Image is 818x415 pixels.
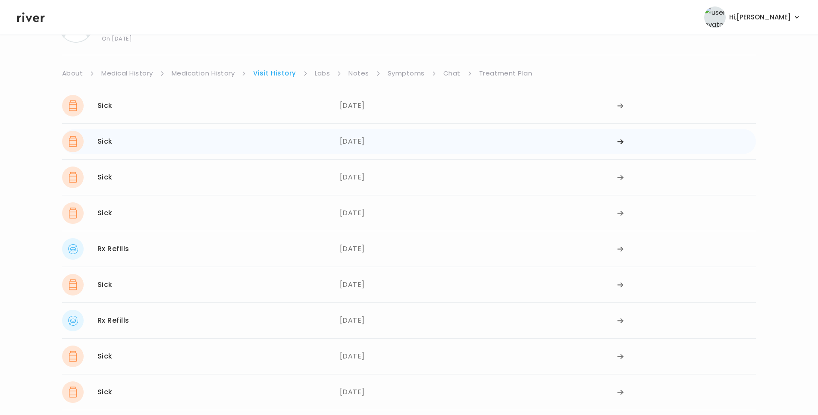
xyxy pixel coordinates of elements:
[388,67,425,79] a: Symptoms
[97,100,113,112] div: Sick
[315,67,330,79] a: Labs
[97,135,113,148] div: Sick
[340,238,617,260] div: [DATE]
[97,350,113,362] div: Sick
[97,243,129,255] div: Rx Refills
[97,314,129,327] div: Rx Refills
[704,6,801,28] button: user avatarHi,[PERSON_NAME]
[340,202,617,224] div: [DATE]
[479,67,533,79] a: Treatment Plan
[340,95,617,116] div: [DATE]
[97,207,113,219] div: Sick
[340,346,617,367] div: [DATE]
[97,279,113,291] div: Sick
[172,67,235,79] a: Medication History
[97,171,113,183] div: Sick
[62,67,83,79] a: About
[704,6,726,28] img: user avatar
[97,386,113,398] div: Sick
[443,67,461,79] a: Chat
[102,36,177,41] span: On: [DATE]
[101,67,153,79] a: Medical History
[348,67,369,79] a: Notes
[340,167,617,188] div: [DATE]
[340,381,617,403] div: [DATE]
[340,310,617,331] div: [DATE]
[729,11,791,23] span: Hi, [PERSON_NAME]
[340,131,617,152] div: [DATE]
[340,274,617,296] div: [DATE]
[253,67,296,79] a: Visit History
